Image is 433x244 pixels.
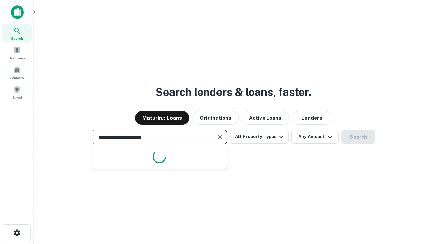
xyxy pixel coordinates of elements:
[2,24,32,42] a: Search
[2,44,32,62] a: Borrowers
[11,5,24,19] img: capitalize-icon.png
[12,95,22,100] span: Saved
[399,190,433,222] iframe: Chat Widget
[230,130,289,144] button: All Property Types
[215,132,225,142] button: Clear
[292,111,332,125] button: Lenders
[192,111,239,125] button: Originations
[156,84,311,100] h3: Search lenders & loans, faster.
[11,36,23,41] span: Search
[291,130,339,144] button: Any Amount
[9,55,25,61] span: Borrowers
[135,111,189,125] button: Maturing Loans
[2,63,32,82] a: Contacts
[10,75,24,80] span: Contacts
[2,83,32,101] a: Saved
[242,111,289,125] button: Active Loans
